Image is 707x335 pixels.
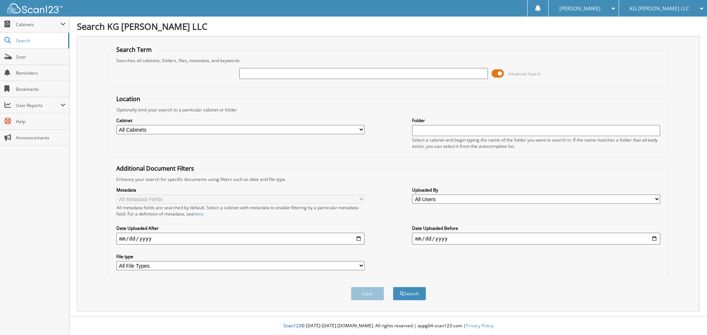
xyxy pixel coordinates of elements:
h1: Search KG [PERSON_NAME] LLC [77,20,700,32]
label: Date Uploaded After [116,225,365,231]
div: All metadata fields are searched by default. Select a cabinet with metadata to enable filtering b... [116,204,365,217]
span: Advanced Search [508,71,541,76]
legend: Search Term [113,46,155,54]
span: Help [16,118,66,125]
span: Reminders [16,70,66,76]
span: Search [16,38,64,44]
span: [PERSON_NAME] [559,6,601,11]
span: Announcements [16,135,66,141]
label: Folder [412,117,660,124]
span: KG [PERSON_NAME] LLC [630,6,689,11]
label: File type [116,253,365,260]
input: start [116,233,365,245]
div: Select a cabinet and begin typing the name of the folder you want to search in. If the name match... [412,137,660,149]
div: Searches all cabinets, folders, files, metadata, and keywords [113,57,664,64]
span: Scan [16,54,66,60]
img: scan123-logo-white.svg [7,3,63,13]
legend: Location [113,95,144,103]
label: Date Uploaded Before [412,225,660,231]
legend: Additional Document Filters [113,164,198,172]
a: here [194,211,203,217]
button: Search [393,287,426,300]
input: end [412,233,660,245]
span: Bookmarks [16,86,66,92]
a: Privacy Policy [466,322,493,329]
label: Uploaded By [412,187,660,193]
span: Scan123 [284,322,301,329]
span: User Reports [16,102,60,108]
div: Enhance your search for specific documents using filters such as date and file type. [113,176,664,182]
label: Cabinet [116,117,365,124]
div: Optionally limit your search to a particular cabinet or folder [113,107,664,113]
div: © [DATE]-[DATE] [DOMAIN_NAME]. All rights reserved | appg04-scan123-com | [70,317,707,335]
span: Cabinets [16,21,60,28]
label: Metadata [116,187,365,193]
button: Clear [351,287,384,300]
